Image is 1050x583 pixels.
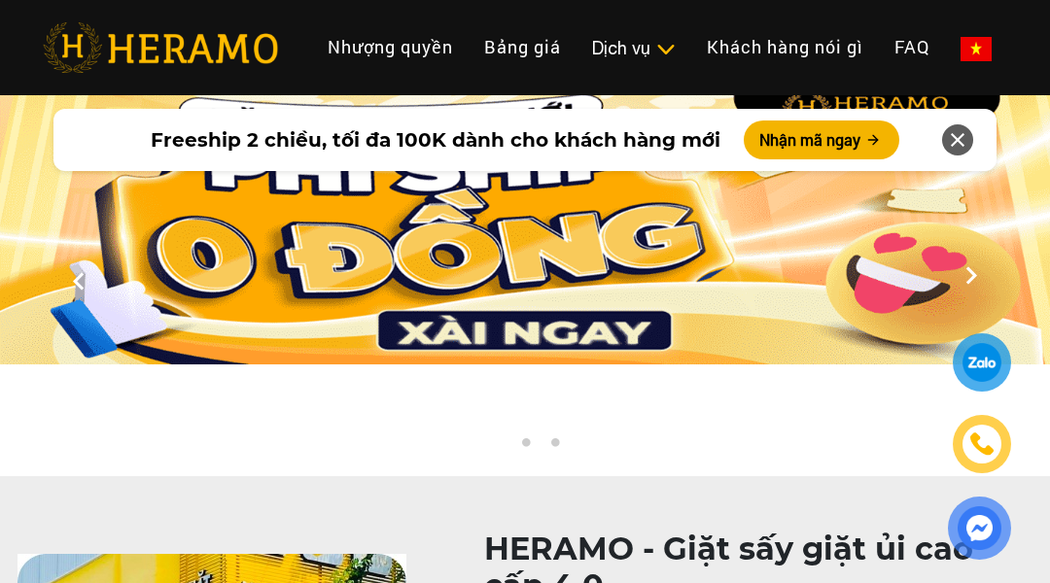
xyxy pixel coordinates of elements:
button: Nhận mã ngay [744,120,899,159]
img: vn-flag.png [961,37,992,61]
button: 2 [515,437,535,457]
div: Dịch vụ [592,35,676,61]
button: 1 [486,437,506,457]
a: phone-icon [956,418,1008,470]
button: 3 [544,437,564,457]
img: subToggleIcon [655,40,676,59]
a: Khách hàng nói gì [691,26,879,68]
a: Bảng giá [469,26,577,68]
img: heramo-logo.png [43,22,278,73]
a: FAQ [879,26,945,68]
span: Freeship 2 chiều, tối đa 100K dành cho khách hàng mới [151,125,720,154]
a: Nhượng quyền [312,26,469,68]
img: phone-icon [971,433,994,455]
